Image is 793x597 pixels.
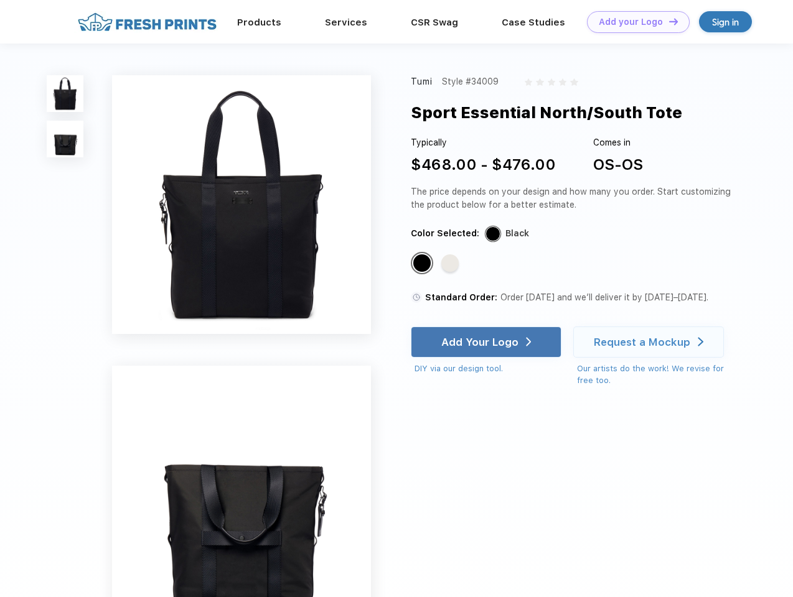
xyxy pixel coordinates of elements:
[526,337,532,346] img: white arrow
[559,78,566,86] img: gray_star.svg
[698,337,703,346] img: white arrow
[577,363,736,387] div: Our artists do the work! We revise for free too.
[47,121,83,157] img: func=resize&h=100
[411,136,556,149] div: Typically
[505,227,529,240] div: Black
[669,18,678,25] img: DT
[441,336,518,348] div: Add Your Logo
[593,136,643,149] div: Comes in
[47,75,83,112] img: func=resize&h=100
[237,17,281,28] a: Products
[74,11,220,33] img: fo%20logo%202.webp
[593,154,643,176] div: OS-OS
[411,292,422,303] img: standard order
[411,101,682,124] div: Sport Essential North/South Tote
[594,336,690,348] div: Request a Mockup
[500,292,708,302] span: Order [DATE] and we’ll deliver it by [DATE]–[DATE].
[425,292,497,302] span: Standard Order:
[712,15,739,29] div: Sign in
[599,17,663,27] div: Add your Logo
[411,227,479,240] div: Color Selected:
[525,78,532,86] img: gray_star.svg
[413,254,431,272] div: Black
[442,75,499,88] div: Style #34009
[112,75,371,334] img: func=resize&h=640
[548,78,555,86] img: gray_star.svg
[411,185,736,211] div: The price depends on your design and how many you order. Start customizing the product below for ...
[536,78,543,86] img: gray_star.svg
[411,75,433,88] div: Tumi
[570,78,578,86] img: gray_star.svg
[411,154,556,176] div: $468.00 - $476.00
[441,254,459,272] div: Off White Tan
[699,11,752,32] a: Sign in
[415,363,561,375] div: DIY via our design tool.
